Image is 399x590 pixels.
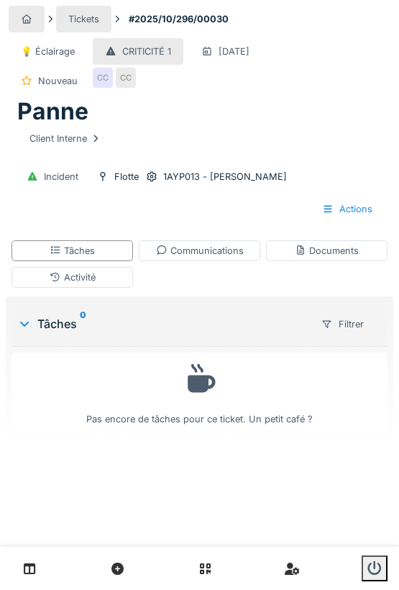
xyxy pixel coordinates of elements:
div: Actions [310,196,385,222]
div: Client Interne [29,132,101,145]
div: Tickets [68,12,99,26]
div: CC [116,68,136,88]
div: Pas encore de tâches pour ce ticket. Un petit café ? [21,359,378,426]
div: Tâches [17,315,303,332]
div: CRITICITÉ 1 [122,45,171,58]
div: Documents [295,244,359,258]
div: Activité [50,271,96,284]
div: Flotte [114,170,139,183]
div: Nouveau [38,74,78,88]
h1: Panne [17,98,88,125]
div: Incident [44,170,78,183]
div: 1AYP013 - [PERSON_NAME] [163,170,287,183]
div: Communications [156,244,244,258]
div: Filtrer [309,311,376,337]
strong: #2025/10/296/00030 [123,12,234,26]
div: CC [93,68,113,88]
div: [DATE] [219,45,249,58]
div: Tâches [50,244,95,258]
sup: 0 [80,315,86,332]
div: 💡 Éclairage [21,45,75,58]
